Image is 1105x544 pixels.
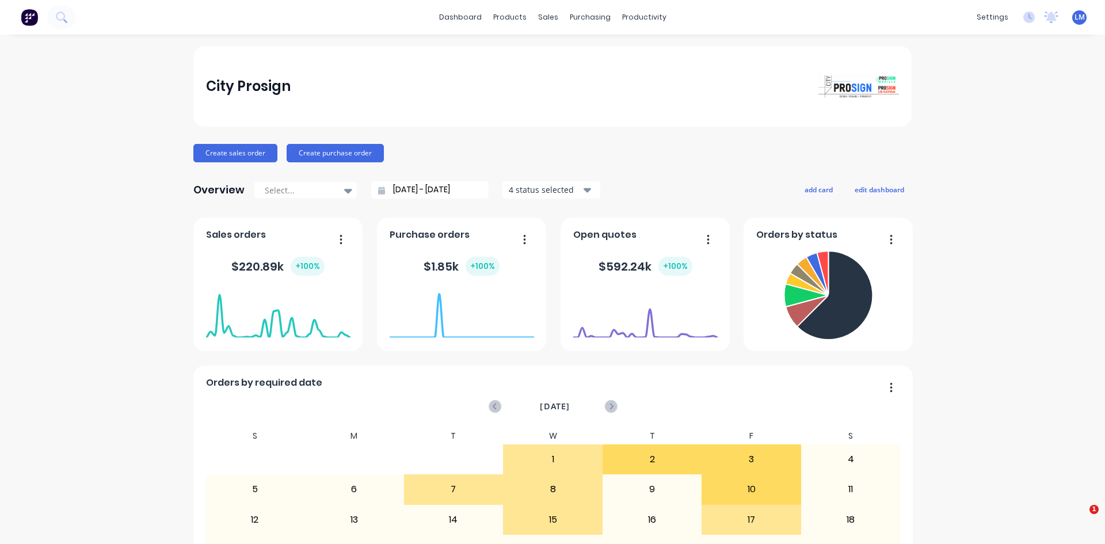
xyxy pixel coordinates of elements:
[509,184,581,196] div: 4 status selected
[802,475,900,504] div: 11
[603,445,702,474] div: 2
[658,257,692,276] div: + 100 %
[206,475,304,504] div: 5
[603,475,702,504] div: 9
[504,505,602,534] div: 15
[231,257,325,276] div: $ 220.89k
[206,505,304,534] div: 12
[503,428,603,444] div: W
[616,9,672,26] div: productivity
[802,505,900,534] div: 18
[702,475,801,504] div: 10
[971,9,1014,26] div: settings
[193,178,245,201] div: Overview
[847,182,912,197] button: edit dashboard
[801,428,901,444] div: S
[305,475,403,504] div: 6
[433,9,487,26] a: dashboard
[504,445,602,474] div: 1
[390,228,470,242] span: Purchase orders
[573,228,637,242] span: Open quotes
[540,400,570,413] span: [DATE]
[291,257,325,276] div: + 100 %
[21,9,38,26] img: Factory
[487,9,532,26] div: products
[702,428,801,444] div: F
[702,445,801,474] div: 3
[405,505,503,534] div: 14
[193,144,277,162] button: Create sales order
[205,428,305,444] div: S
[818,75,899,98] img: City Prosign
[206,228,266,242] span: Sales orders
[405,475,503,504] div: 7
[466,257,500,276] div: + 100 %
[1074,12,1085,22] span: LM
[702,505,801,534] div: 17
[504,475,602,504] div: 8
[1089,505,1099,514] span: 1
[532,9,564,26] div: sales
[599,257,692,276] div: $ 592.24k
[424,257,500,276] div: $ 1.85k
[802,445,900,474] div: 4
[404,428,504,444] div: T
[206,75,291,98] div: City Prosign
[502,181,600,199] button: 4 status selected
[756,228,837,242] span: Orders by status
[287,144,384,162] button: Create purchase order
[564,9,616,26] div: purchasing
[305,505,403,534] div: 13
[603,428,702,444] div: T
[1066,505,1093,532] iframe: Intercom live chat
[797,182,840,197] button: add card
[603,505,702,534] div: 16
[304,428,404,444] div: M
